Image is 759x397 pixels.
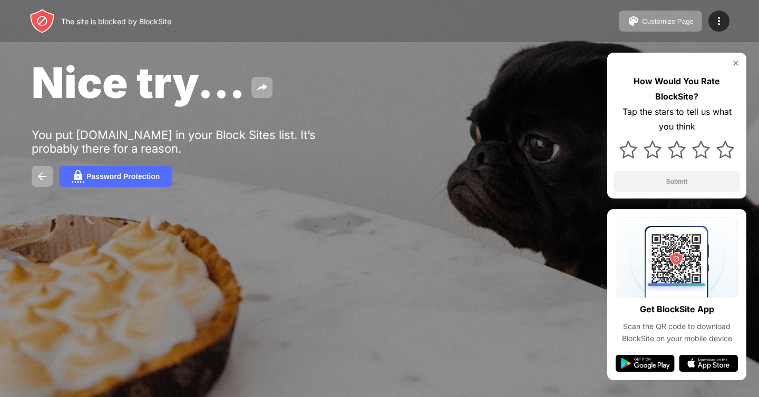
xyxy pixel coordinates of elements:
div: You put [DOMAIN_NAME] in your Block Sites list. It’s probably there for a reason. [32,128,357,155]
img: qrcode.svg [616,217,738,297]
div: Customize Page [642,17,694,25]
img: password.svg [72,170,84,183]
img: share.svg [256,81,268,94]
div: Get BlockSite App [640,302,714,317]
button: Submit [614,171,740,192]
button: Customize Page [619,11,702,32]
img: header-logo.svg [30,8,55,34]
div: Scan the QR code to download BlockSite on your mobile device [616,321,738,344]
div: Password Protection [86,172,160,181]
button: Password Protection [59,166,172,187]
img: star.svg [644,141,661,158]
div: How Would You Rate BlockSite? [614,74,740,104]
span: Nice try... [32,57,245,108]
img: star.svg [692,141,710,158]
img: app-store.svg [679,355,738,372]
div: Tap the stars to tell us what you think [614,104,740,135]
img: pallet.svg [627,15,640,27]
img: google-play.svg [616,355,675,372]
img: menu-icon.svg [713,15,725,27]
img: back.svg [36,170,48,183]
img: star.svg [668,141,686,158]
div: The site is blocked by BlockSite [61,17,171,26]
img: rate-us-close.svg [732,59,740,67]
img: star.svg [619,141,637,158]
img: star.svg [716,141,734,158]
